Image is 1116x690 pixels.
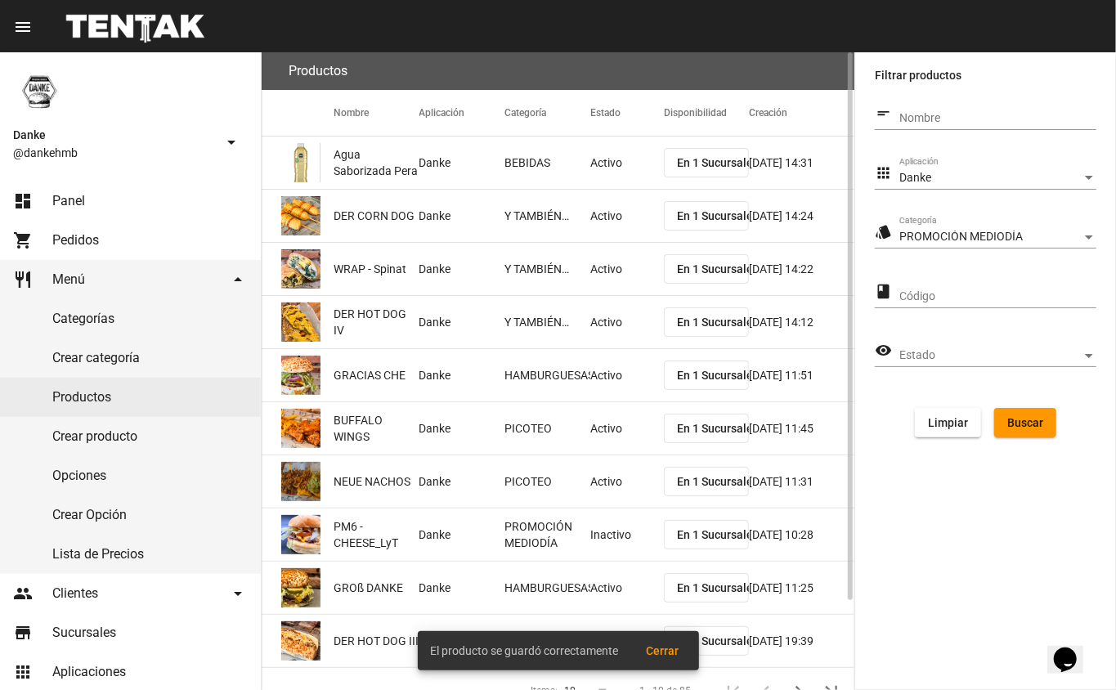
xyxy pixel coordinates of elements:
[419,190,505,242] mat-cell: Danke
[52,232,99,249] span: Pedidos
[13,17,33,37] mat-icon: menu
[590,137,664,189] mat-cell: Activo
[590,349,664,401] mat-cell: Activo
[334,580,403,596] span: GROß DANKE
[334,633,419,649] span: DER HOT DOG III
[875,341,892,361] mat-icon: visibility
[590,243,664,295] mat-cell: Activo
[13,662,33,682] mat-icon: apps
[289,60,347,83] h3: Productos
[13,231,33,250] mat-icon: shopping_cart
[677,262,759,276] span: En 1 Sucursales
[222,132,241,152] mat-icon: arrow_drop_down
[899,172,1096,185] mat-select: Aplicación
[915,408,981,437] button: Limpiar
[334,306,419,338] span: DER HOT DOG IV
[419,349,505,401] mat-cell: Danke
[590,190,664,242] mat-cell: Activo
[899,231,1096,244] mat-select: Categoría
[899,112,1096,125] input: Nombre
[677,422,759,435] span: En 1 Sucursales
[281,249,320,289] img: 1a721365-f7f0-48f2-bc81-df1c02b576e7.png
[590,296,664,348] mat-cell: Activo
[664,361,750,390] button: En 1 Sucursales
[419,562,505,614] mat-cell: Danke
[334,208,415,224] span: DER CORN DOG
[899,171,931,184] span: Danke
[590,455,664,508] mat-cell: Activo
[1007,416,1043,429] span: Buscar
[749,296,854,348] mat-cell: [DATE] 14:12
[334,146,419,179] span: Agua Saborizada Pera
[664,573,750,603] button: En 1 Sucursales
[749,562,854,614] mat-cell: [DATE] 11:25
[419,455,505,508] mat-cell: Danke
[749,90,854,136] mat-header-cell: Creación
[334,90,419,136] mat-header-cell: Nombre
[504,190,590,242] mat-cell: Y TAMBIÉN…
[634,636,692,665] button: Cerrar
[334,518,419,551] span: PM6 - CHEESE_LyT
[875,222,892,242] mat-icon: style
[749,349,854,401] mat-cell: [DATE] 11:51
[334,261,406,277] span: WRAP - Spinat
[281,356,320,395] img: f44e3677-93e0-45e7-9b22-8afb0cb9c0b5.png
[647,644,679,657] span: Cerrar
[504,90,590,136] mat-header-cell: Categoría
[13,191,33,211] mat-icon: dashboard
[749,137,854,189] mat-cell: [DATE] 14:31
[928,416,968,429] span: Limpiar
[52,193,85,209] span: Panel
[664,467,750,496] button: En 1 Sucursales
[281,462,320,501] img: ce274695-1ce7-40c2-b596-26e3d80ba656.png
[281,568,320,607] img: e78ba89a-d4a4-48df-a29c-741630618342.png
[281,196,320,235] img: 0a44530d-f050-4a3a-9d7f-6ed94349fcf6.png
[749,455,854,508] mat-cell: [DATE] 11:31
[749,243,854,295] mat-cell: [DATE] 14:22
[749,509,854,561] mat-cell: [DATE] 10:28
[875,104,892,123] mat-icon: short_text
[504,455,590,508] mat-cell: PICOTEO
[334,473,410,490] span: NEUE NACHOS
[677,156,759,169] span: En 1 Sucursales
[281,621,320,661] img: 80660d7d-92ce-4920-87ef-5263067dcc48.png
[419,90,505,136] mat-header-cell: Aplicación
[664,414,750,443] button: En 1 Sucursales
[875,65,1096,85] label: Filtrar productos
[590,562,664,614] mat-cell: Activo
[994,408,1056,437] button: Buscar
[664,148,750,177] button: En 1 Sucursales
[281,143,320,182] img: d7cd4ccb-e923-436d-94c5-56a0338c840e.png
[664,90,750,136] mat-header-cell: Disponibilidad
[899,349,1096,362] mat-select: Estado
[52,625,116,641] span: Sucursales
[281,409,320,448] img: 3441f565-b6db-4b42-ad11-33f843c8c403.png
[504,562,590,614] mat-cell: HAMBURGUESAS
[419,137,505,189] mat-cell: Danke
[590,90,664,136] mat-header-cell: Estado
[899,349,1082,362] span: Estado
[749,190,854,242] mat-cell: [DATE] 14:24
[875,282,892,302] mat-icon: class
[419,243,505,295] mat-cell: Danke
[334,367,406,383] span: GRACIAS CHE
[664,307,750,337] button: En 1 Sucursales
[590,509,664,561] mat-cell: Inactivo
[664,520,750,549] button: En 1 Sucursales
[419,402,505,455] mat-cell: Danke
[899,290,1096,303] input: Código
[262,52,854,90] flou-section-header: Productos
[52,664,126,680] span: Aplicaciones
[664,201,750,231] button: En 1 Sucursales
[228,584,248,603] mat-icon: arrow_drop_down
[228,270,248,289] mat-icon: arrow_drop_down
[677,528,759,541] span: En 1 Sucursales
[677,209,759,222] span: En 1 Sucursales
[504,243,590,295] mat-cell: Y TAMBIÉN…
[504,509,590,561] mat-cell: PROMOCIÓN MEDIODÍA
[1047,625,1100,674] iframe: chat widget
[13,623,33,643] mat-icon: store
[52,271,85,288] span: Menú
[504,402,590,455] mat-cell: PICOTEO
[590,402,664,455] mat-cell: Activo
